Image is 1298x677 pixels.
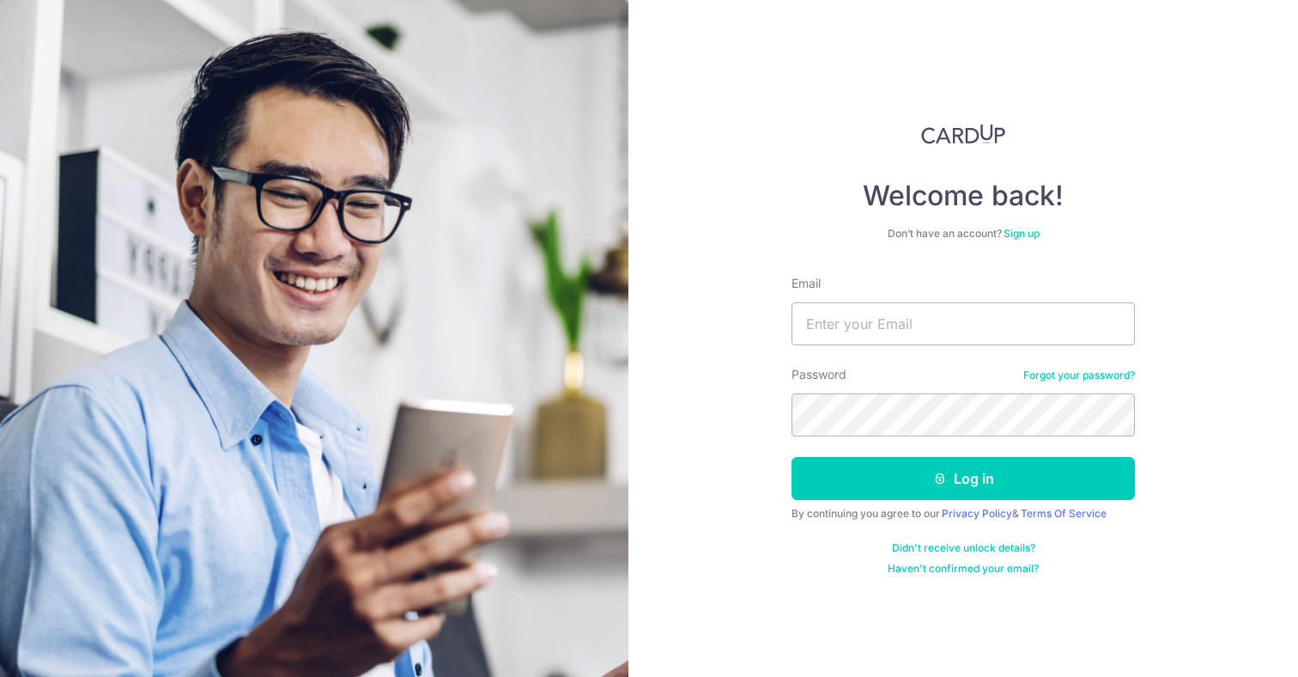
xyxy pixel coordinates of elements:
[1023,369,1135,382] a: Forgot your password?
[792,179,1135,213] h4: Welcome back!
[792,275,821,292] label: Email
[892,541,1035,555] a: Didn't receive unlock details?
[1004,227,1040,240] a: Sign up
[792,302,1135,345] input: Enter your Email
[1021,507,1107,520] a: Terms Of Service
[792,227,1135,241] div: Don’t have an account?
[921,124,1005,144] img: CardUp Logo
[792,457,1135,500] button: Log in
[792,507,1135,521] div: By continuing you agree to our &
[792,366,846,383] label: Password
[888,562,1039,576] a: Haven't confirmed your email?
[942,507,1012,520] a: Privacy Policy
